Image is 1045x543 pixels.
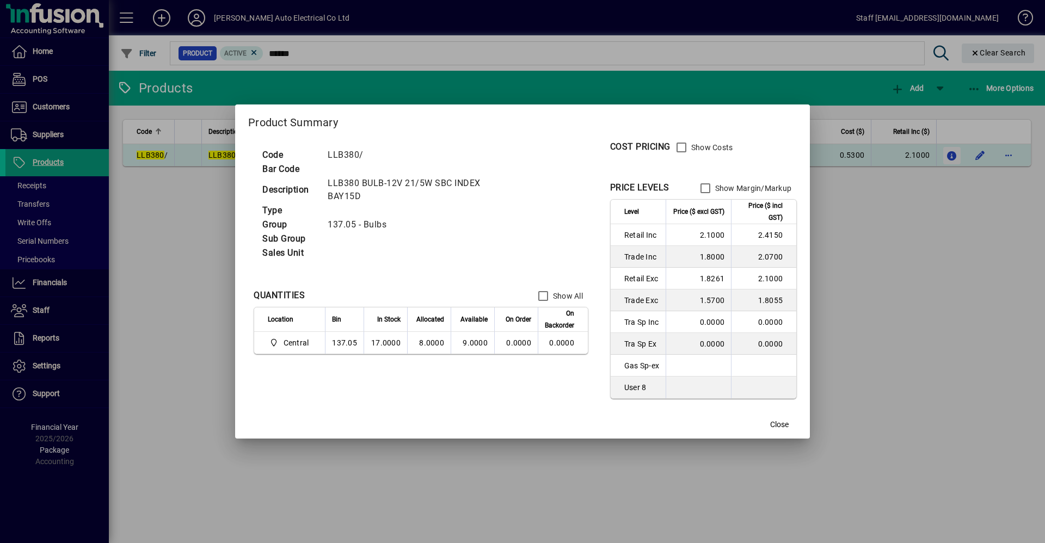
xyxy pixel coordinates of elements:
[624,206,639,218] span: Level
[268,313,293,325] span: Location
[666,311,731,333] td: 0.0000
[235,104,810,136] h2: Product Summary
[257,218,322,232] td: Group
[322,176,520,203] td: LLB380 BULB-12V 21/5W SBC INDEX BAY15D
[322,218,520,232] td: 137.05 - Bulbs
[624,317,659,328] span: Tra Sp Inc
[713,183,792,194] label: Show Margin/Markup
[610,140,671,153] div: COST PRICING
[451,332,494,354] td: 9.0000
[257,232,322,246] td: Sub Group
[506,338,531,347] span: 0.0000
[624,230,659,240] span: Retail Inc
[254,289,305,302] div: QUANTITIES
[538,332,588,354] td: 0.0000
[666,333,731,355] td: 0.0000
[666,224,731,246] td: 2.1000
[325,332,364,354] td: 137.05
[257,203,322,218] td: Type
[257,148,322,162] td: Code
[666,289,731,311] td: 1.5700
[762,415,797,434] button: Close
[610,181,669,194] div: PRICE LEVELS
[257,246,322,260] td: Sales Unit
[624,382,659,393] span: User 8
[770,419,789,430] span: Close
[257,162,322,176] td: Bar Code
[673,206,724,218] span: Price ($ excl GST)
[731,333,796,355] td: 0.0000
[624,295,659,306] span: Trade Exc
[257,176,322,203] td: Description
[624,360,659,371] span: Gas Sp-ex
[407,332,451,354] td: 8.0000
[738,200,783,224] span: Price ($ incl GST)
[731,311,796,333] td: 0.0000
[506,313,531,325] span: On Order
[624,273,659,284] span: Retail Exc
[731,289,796,311] td: 1.8055
[545,307,574,331] span: On Backorder
[322,148,520,162] td: LLB380/
[624,338,659,349] span: Tra Sp Ex
[731,246,796,268] td: 2.0700
[731,224,796,246] td: 2.4150
[624,251,659,262] span: Trade Inc
[460,313,488,325] span: Available
[377,313,401,325] span: In Stock
[731,268,796,289] td: 2.1000
[689,142,733,153] label: Show Costs
[666,246,731,268] td: 1.8000
[551,291,583,301] label: Show All
[364,332,407,354] td: 17.0000
[284,337,309,348] span: Central
[268,336,313,349] span: Central
[666,268,731,289] td: 1.8261
[332,313,341,325] span: Bin
[416,313,444,325] span: Allocated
